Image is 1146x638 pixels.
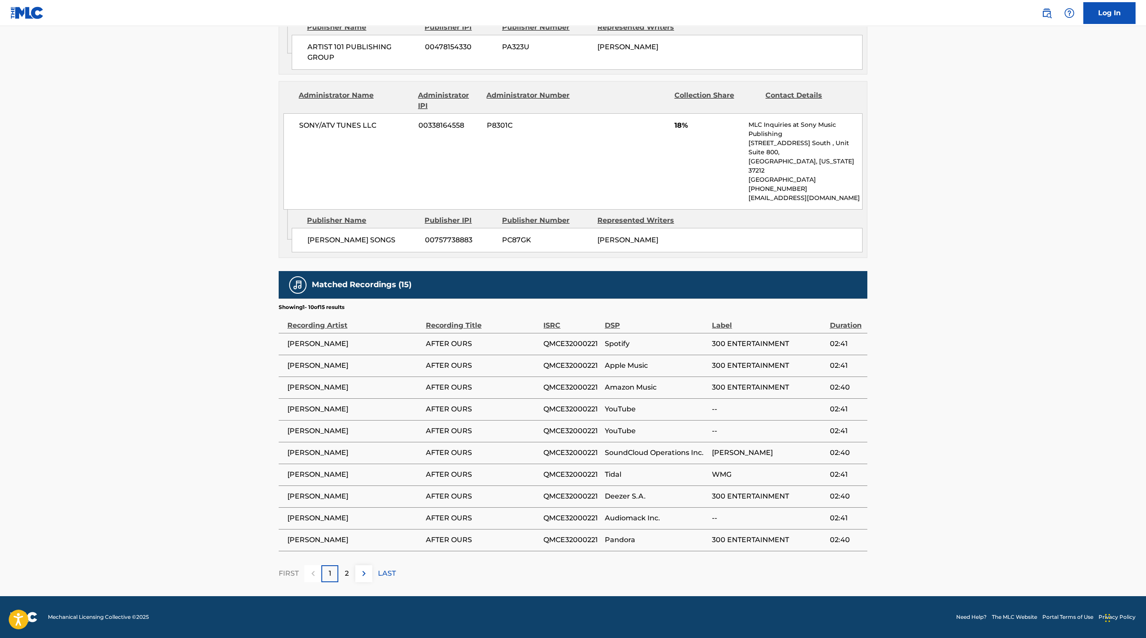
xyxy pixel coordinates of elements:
[426,469,539,480] span: AFTER OURS
[956,613,987,621] a: Need Help?
[293,280,303,290] img: Matched Recordings
[312,280,411,290] h5: Matched Recordings (15)
[287,404,421,414] span: [PERSON_NAME]
[830,448,863,458] span: 02:40
[287,469,421,480] span: [PERSON_NAME]
[543,311,600,331] div: ISRC
[287,382,421,393] span: [PERSON_NAME]
[1102,596,1146,638] iframe: Chat Widget
[605,382,708,393] span: Amazon Music
[543,535,600,545] span: QMCE32000221
[712,311,825,331] div: Label
[426,311,539,331] div: Recording Title
[425,215,495,226] div: Publisher IPI
[712,360,825,371] span: 300 ENTERTAINMENT
[345,568,349,579] p: 2
[605,404,708,414] span: YouTube
[543,448,600,458] span: QMCE32000221
[1064,8,1075,18] img: help
[287,491,421,502] span: [PERSON_NAME]
[426,404,539,414] span: AFTER OURS
[674,120,742,131] span: 18%
[1083,2,1136,24] a: Log In
[279,303,344,311] p: Showing 1 - 10 of 15 results
[418,120,480,131] span: 00338164558
[830,339,863,349] span: 02:41
[605,491,708,502] span: Deezer S.A.
[605,311,708,331] div: DSP
[748,175,862,184] p: [GEOGRAPHIC_DATA]
[543,513,600,523] span: QMCE32000221
[712,382,825,393] span: 300 ENTERTAINMENT
[287,535,421,545] span: [PERSON_NAME]
[299,120,412,131] span: SONY/ATV TUNES LLC
[425,42,495,52] span: 00478154330
[426,513,539,523] span: AFTER OURS
[10,7,44,19] img: MLC Logo
[378,568,396,579] p: LAST
[487,120,571,131] span: P8301C
[287,426,421,436] span: [PERSON_NAME]
[279,568,299,579] p: FIRST
[605,513,708,523] span: Audiomack Inc.
[830,426,863,436] span: 02:41
[830,469,863,480] span: 02:41
[597,236,658,244] span: [PERSON_NAME]
[287,513,421,523] span: [PERSON_NAME]
[543,404,600,414] span: QMCE32000221
[329,568,331,579] p: 1
[502,235,591,245] span: PC87GK
[748,139,862,157] p: [STREET_ADDRESS] South , Unit Suite 800,
[10,612,37,622] img: logo
[287,311,421,331] div: Recording Artist
[712,339,825,349] span: 300 ENTERTAINMENT
[307,235,418,245] span: [PERSON_NAME] SONGS
[830,360,863,371] span: 02:41
[425,235,495,245] span: 00757738883
[359,568,369,579] img: right
[543,360,600,371] span: QMCE32000221
[486,90,571,111] div: Administrator Number
[830,535,863,545] span: 02:40
[426,360,539,371] span: AFTER OURS
[425,22,495,33] div: Publisher IPI
[712,513,825,523] span: --
[299,90,411,111] div: Administrator Name
[426,448,539,458] span: AFTER OURS
[597,215,686,226] div: Represented Writers
[543,339,600,349] span: QMCE32000221
[830,491,863,502] span: 02:40
[307,42,418,63] span: ARTIST 101 PUBLISHING GROUP
[426,426,539,436] span: AFTER OURS
[605,448,708,458] span: SoundCloud Operations Inc.
[287,448,421,458] span: [PERSON_NAME]
[830,382,863,393] span: 02:40
[712,535,825,545] span: 300 ENTERTAINMENT
[543,382,600,393] span: QMCE32000221
[543,491,600,502] span: QMCE32000221
[287,339,421,349] span: [PERSON_NAME]
[48,613,149,621] span: Mechanical Licensing Collective © 2025
[605,469,708,480] span: Tidal
[1042,613,1093,621] a: Portal Terms of Use
[426,339,539,349] span: AFTER OURS
[712,426,825,436] span: --
[502,215,591,226] div: Publisher Number
[748,157,862,175] p: [GEOGRAPHIC_DATA], [US_STATE] 37212
[712,469,825,480] span: WMG
[674,90,759,111] div: Collection Share
[502,22,591,33] div: Publisher Number
[830,404,863,414] span: 02:41
[426,491,539,502] span: AFTER OURS
[992,613,1037,621] a: The MLC Website
[307,215,418,226] div: Publisher Name
[426,535,539,545] span: AFTER OURS
[712,491,825,502] span: 300 ENTERTAINMENT
[605,426,708,436] span: YouTube
[712,404,825,414] span: --
[1042,8,1052,18] img: search
[712,448,825,458] span: [PERSON_NAME]
[748,120,862,139] p: MLC Inquiries at Sony Music Publishing
[426,382,539,393] span: AFTER OURS
[830,513,863,523] span: 02:41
